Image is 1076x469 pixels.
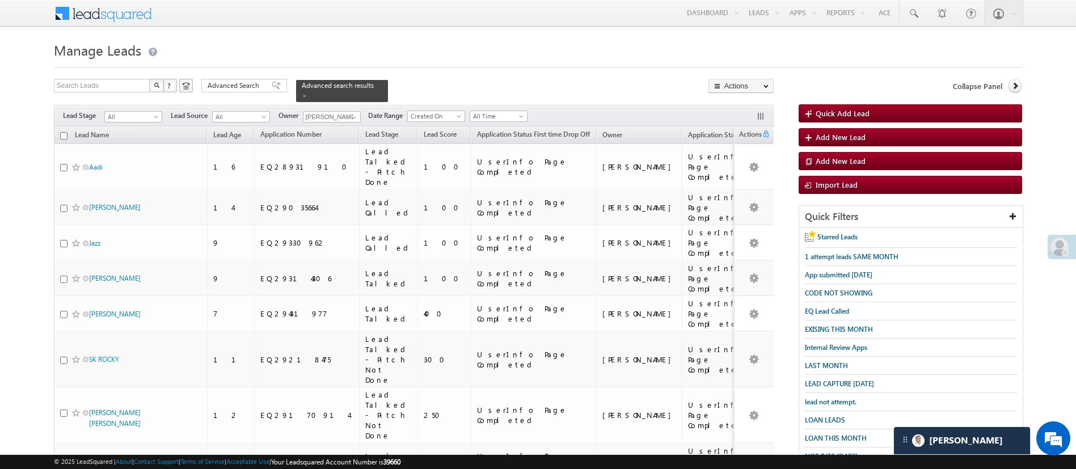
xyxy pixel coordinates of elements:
span: Collapse Panel [953,81,1002,91]
div: Lead Talked [365,303,412,324]
a: [PERSON_NAME] [PERSON_NAME] [89,408,141,428]
div: UserInfo Page Completed [688,227,770,258]
div: UserInfo Page Completed [688,298,770,329]
input: Check all records [60,132,67,140]
a: SK ROCKY [89,355,119,364]
span: Lead Source [171,111,212,121]
span: ? [167,81,172,90]
div: 9 [213,273,250,284]
a: Acceptable Use [226,458,269,465]
div: UserInfo Page Completed [688,263,770,294]
span: Lead Stage [63,111,104,121]
div: [PERSON_NAME] [602,273,677,284]
span: Date Range [368,111,407,121]
span: Lead Stage [365,130,398,138]
span: Application Number [260,130,322,138]
button: Actions [708,79,774,93]
span: Carter [929,435,1003,446]
a: Application Number [255,128,327,143]
div: EQ29314306 [260,273,354,284]
a: Lead Score [418,128,462,143]
div: UserInfo Page Completed [688,344,770,375]
a: Jazz [89,239,100,247]
a: Application Status New (sorted descending) [682,128,775,143]
div: 9 [213,238,250,248]
div: carter-dragCarter[PERSON_NAME] [893,426,1031,455]
div: EQ29218475 [260,354,354,365]
div: Lead Talked - Pitch Not Done [365,334,412,385]
div: UserInfo Page Completed [688,151,770,182]
img: carter-drag [901,435,910,444]
div: Lead Talked - Pitch Not Done [365,390,412,441]
div: 11 [213,354,250,365]
img: Search [154,82,159,88]
span: Add New Lead [816,132,866,142]
span: Advanced Search [208,81,263,91]
a: About [116,458,132,465]
div: UserInfo Page Completed [477,349,591,370]
span: LOAN THIS MONTH [805,434,867,442]
div: 100 [424,238,466,248]
div: [PERSON_NAME] [602,162,677,172]
span: EXISING THIS MONTH [805,325,873,333]
a: Lead Name [69,129,115,143]
span: EQ Lead Called [805,307,849,315]
span: 1 attempt leads SAME MONTH [805,252,898,261]
span: All Time [470,111,524,121]
span: LOAN LEADS [805,416,845,424]
div: UserInfo Page Completed [688,192,770,223]
div: [PERSON_NAME] [602,309,677,319]
span: Lead Score [424,130,457,138]
span: Application Status First time Drop Off [477,130,590,138]
div: 100 [424,202,466,213]
div: 7 [213,309,250,319]
div: 14 [213,202,250,213]
div: EQ28931910 [260,162,354,172]
div: [PERSON_NAME] [602,410,677,420]
div: EQ29431977 [260,309,354,319]
span: CODE NOT SHOWING [805,289,872,297]
a: All [104,111,162,122]
div: 16 [213,162,250,172]
a: [PERSON_NAME] [89,310,141,318]
a: All [212,111,270,122]
span: Actions [735,128,762,143]
button: ? [163,79,177,92]
a: Created On [407,111,465,122]
span: NOT INTE [DATE] [805,452,858,460]
div: EQ29330962 [260,238,354,248]
a: Show All Items [345,112,360,123]
div: Lead Talked - Pitch Done [365,146,412,187]
div: [PERSON_NAME] [602,354,677,365]
div: Lead Called [365,233,412,253]
div: UserInfo Page Completed [688,400,770,430]
div: 250 [424,410,466,420]
input: Type to Search [303,111,361,122]
span: LAST MONTH [805,361,848,370]
div: UserInfo Page Completed [477,268,591,289]
span: All [213,112,267,122]
div: 100 [424,273,466,284]
div: UserInfo Page Completed [477,197,591,218]
span: Import Lead [816,180,858,189]
span: All [105,112,159,122]
div: UserInfo Page Completed [477,303,591,324]
div: Lead Talked [365,268,412,289]
div: UserInfo Page Completed [477,405,591,425]
span: Owner [602,130,622,139]
a: [PERSON_NAME] [89,203,141,212]
div: 400 [424,309,466,319]
span: Your Leadsquared Account Number is [271,458,400,466]
span: Add New Lead [816,156,866,166]
span: App submitted [DATE] [805,271,872,279]
a: All Time [470,111,528,122]
a: Lead Stage [360,128,404,143]
span: Created On [408,111,462,121]
div: [PERSON_NAME] [602,238,677,248]
span: 39660 [383,458,400,466]
span: lead not attempt. [805,398,856,406]
span: Owner [279,111,303,121]
div: [PERSON_NAME] [602,202,677,213]
a: Aadi [89,163,103,171]
a: Contact Support [134,458,179,465]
